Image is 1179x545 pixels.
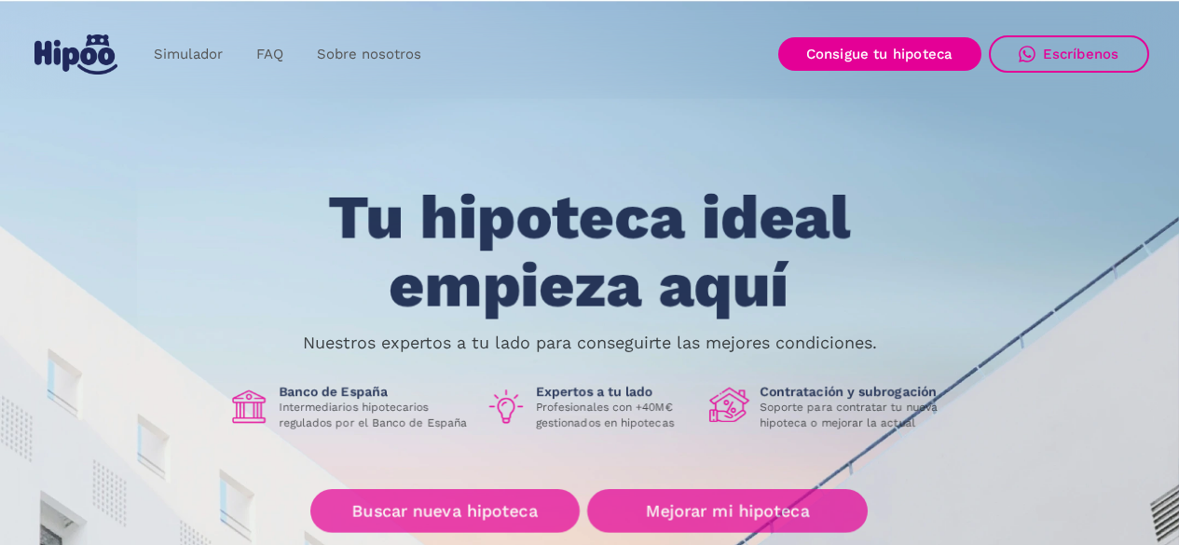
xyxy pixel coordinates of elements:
[778,37,981,71] a: Consigue tu hipoteca
[137,36,240,73] a: Simulador
[303,335,877,350] p: Nuestros expertos a tu lado para conseguirte las mejores condiciones.
[236,184,942,320] h1: Tu hipoteca ideal empieza aquí
[760,384,952,401] h1: Contratación y subrogación
[536,384,694,401] h1: Expertos a tu lado
[536,401,694,430] p: Profesionales con +40M€ gestionados en hipotecas
[1043,46,1119,62] div: Escríbenos
[989,35,1149,73] a: Escríbenos
[240,36,300,73] a: FAQ
[310,489,580,533] a: Buscar nueva hipoteca
[279,384,471,401] h1: Banco de España
[279,401,471,430] p: Intermediarios hipotecarios regulados por el Banco de España
[587,489,868,533] a: Mejorar mi hipoteca
[300,36,438,73] a: Sobre nosotros
[31,27,122,82] a: home
[760,401,952,430] p: Soporte para contratar tu nueva hipoteca o mejorar la actual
